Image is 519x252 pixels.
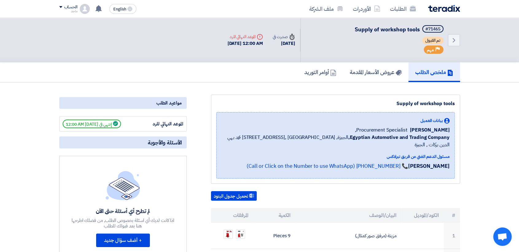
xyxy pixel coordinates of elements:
[343,62,408,82] a: عروض الأسعار المقدمة
[348,134,449,141] b: Egyptian Automotive and Trading Company,
[59,97,187,109] div: مواعيد الطلب
[224,230,232,238] img: WhatsApp_Image__at__1758116777113.jpeg
[221,134,450,148] span: الجيزة, [GEOGRAPHIC_DATA] ,[STREET_ADDRESS] محمد بهي الدين بركات , الجيزة
[422,37,443,44] span: تم القبول
[408,162,450,170] strong: [PERSON_NAME]
[59,10,77,13] div: ماجد
[80,4,90,14] img: profile_test.png
[273,33,295,40] div: صدرت في
[63,120,121,128] span: إنتهي في [DATE] 12:00 AM
[304,2,348,16] a: ملف الشركة
[425,27,440,31] div: #71465
[221,153,450,160] div: مسئول الدعم الفني من فريق تيرادكس
[228,33,263,40] div: الموعد النهائي للرد
[408,62,460,82] a: ملخص الطلب
[106,171,140,200] img: empty_state_list.svg
[385,2,421,16] a: الطلبات
[295,223,401,249] td: مزيتة (مرفق صور كمثال)
[493,227,512,246] div: Open chat
[420,117,443,124] span: بيانات العميل
[428,5,460,12] img: Teradix logo
[253,223,295,249] td: 9 Pieces
[355,25,445,34] h5: Supply of workshop tools
[401,208,444,223] th: الكود/الموديل
[295,208,401,223] th: البيان/الوصف
[298,62,343,82] a: أوامر التوريد
[113,7,126,11] span: English
[415,69,453,76] h5: ملخص الطلب
[96,234,150,247] button: + أضف سؤال جديد
[444,223,460,249] td: 1
[348,2,385,16] a: الأوردرات
[211,191,257,201] button: تحميل جدول البنود
[148,139,182,146] span: الأسئلة والأجوبة
[410,126,450,134] span: [PERSON_NAME]
[216,100,455,107] div: Supply of workshop tools
[427,47,434,53] span: مهم
[247,162,408,170] a: 📞 [PHONE_NUMBER] (Call or Click on the Number to use WhatsApp)
[71,218,175,229] div: اذا كانت لديك أي اسئلة بخصوص الطلب, من فضلك اطرحها هنا بعد قبولك للطلب
[355,25,420,33] span: Supply of workshop tools
[64,5,77,10] div: الحساب
[137,120,183,128] div: الموعد النهائي للرد
[273,40,295,47] div: [DATE]
[253,208,295,223] th: الكمية
[109,4,136,14] button: English
[236,230,245,238] img: WhatsApp_Image__at__1758116770919.jpeg
[228,40,263,47] div: [DATE] 12:00 AM
[71,207,175,215] div: لم تطرح أي أسئلة حتى الآن
[444,208,460,223] th: #
[355,126,408,134] span: Procurement Specialist,
[304,69,336,76] h5: أوامر التوريد
[350,69,402,76] h5: عروض الأسعار المقدمة
[211,208,253,223] th: المرفقات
